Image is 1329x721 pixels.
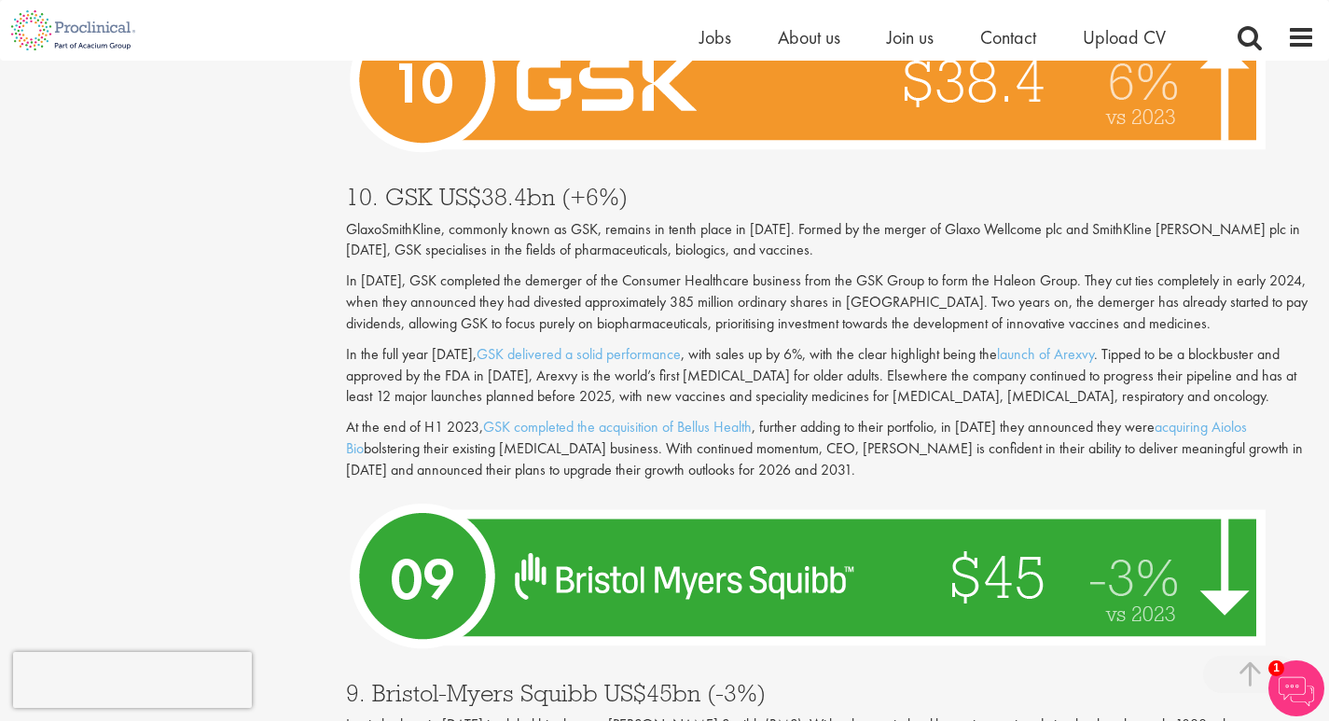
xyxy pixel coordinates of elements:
h3: 9. Bristol-Myers Squibb US$45bn (-3%) [346,681,1315,705]
img: Chatbot [1268,660,1324,716]
a: launch of Arexvy [997,344,1094,364]
h3: 10. GSK US$38.4bn (+6%) [346,185,1315,209]
iframe: reCAPTCHA [13,652,252,708]
a: About us [778,25,840,49]
a: Join us [887,25,934,49]
a: Contact [980,25,1036,49]
a: GSK delivered a solid performance [477,344,681,364]
a: GSK completed the acquisition of Bellus Health [483,417,752,437]
p: GlaxoSmithKline, commonly known as GSK, remains in tenth place in [DATE]. Formed by the merger of... [346,219,1315,262]
a: acquiring Aiolos Bio [346,417,1247,458]
p: At the end of H1 2023, , further adding to their portfolio, in [DATE] they announced they were bo... [346,417,1315,481]
span: 1 [1268,660,1284,676]
a: Jobs [699,25,731,49]
a: Upload CV [1083,25,1166,49]
p: In [DATE], GSK completed the demerger of the Consumer Healthcare business from the GSK Group to f... [346,270,1315,335]
p: In the full year [DATE], , with sales up by 6%, with the clear highlight being the . Tipped to be... [346,344,1315,409]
